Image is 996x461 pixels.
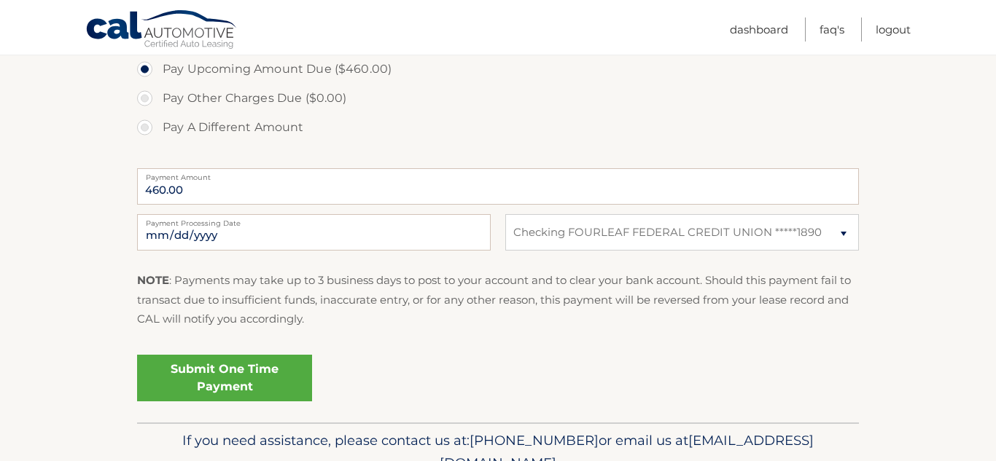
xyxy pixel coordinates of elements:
input: Payment Amount [137,168,859,205]
p: : Payments may take up to 3 business days to post to your account and to clear your bank account.... [137,271,859,328]
a: FAQ's [820,17,844,42]
label: Payment Processing Date [137,214,491,226]
a: Submit One Time Payment [137,355,312,401]
a: Dashboard [730,17,788,42]
label: Pay A Different Amount [137,113,859,142]
label: Pay Other Charges Due ($0.00) [137,84,859,113]
a: Logout [876,17,911,42]
strong: NOTE [137,273,169,287]
span: [PHONE_NUMBER] [470,432,599,449]
label: Pay Upcoming Amount Due ($460.00) [137,55,859,84]
a: Cal Automotive [85,9,238,52]
input: Payment Date [137,214,491,251]
label: Payment Amount [137,168,859,180]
